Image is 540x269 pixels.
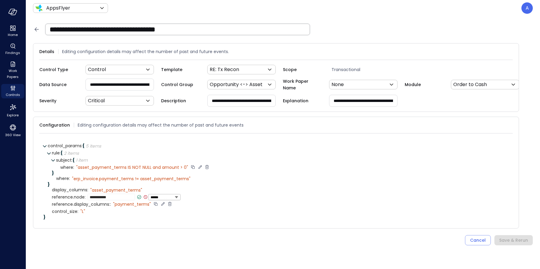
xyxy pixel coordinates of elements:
[90,187,142,193] div: " asset_payment_terms"
[1,84,24,98] div: Controls
[161,81,200,88] span: Control Group
[72,157,73,163] span: :
[73,164,74,170] span: :
[87,187,88,193] span: :
[465,235,491,245] button: Cancel
[1,102,24,119] div: Explore
[86,144,101,148] div: 5 items
[72,176,190,181] div: " erp_invoice.payment_terms != asset_payment_terms"
[283,78,322,91] span: Work Paper Name
[88,66,106,73] p: Control
[52,195,85,199] span: reference.node
[52,171,508,175] div: }
[113,202,151,207] div: " payment_terms"
[64,151,79,155] div: 2 items
[48,143,82,149] span: control_params
[4,68,22,80] span: Work Papers
[73,157,75,163] span: {
[8,32,18,38] span: Home
[526,4,529,12] p: A
[5,50,20,56] span: Findings
[52,188,88,192] span: display_columns
[5,132,21,138] span: 360 View
[43,215,508,219] div: }
[76,158,88,162] div: 1 item
[61,150,63,156] span: {
[39,97,78,104] span: Severity
[283,66,322,73] span: Scope
[76,165,188,170] div: " asset_payment_terms IS NOT NULL and amount > 0"
[39,66,78,73] span: Control Type
[453,81,487,88] p: Order to Cash
[1,122,24,139] div: 360 View
[80,209,85,214] div: " L"
[56,157,73,163] span: subject
[331,81,344,88] p: None
[39,48,54,55] span: Details
[110,201,111,207] span: :
[405,81,444,88] span: Module
[6,92,20,98] span: Controls
[283,97,322,104] span: Explanation
[82,143,82,149] span: :
[62,48,229,55] span: Editing configuration details may affect the number of past and future events.
[60,165,74,170] span: where
[48,182,508,187] div: }
[210,81,262,88] p: Opportunity <-> Asset
[52,209,78,214] span: control_size
[161,97,200,104] span: Description
[7,112,19,118] span: Explore
[88,97,105,104] p: Critical
[521,2,533,14] div: Avi Brandwain
[1,60,24,80] div: Work Papers
[52,202,111,207] span: reference.display_columns:
[69,175,70,181] span: :
[1,42,24,56] div: Findings
[39,122,70,128] span: Configuration
[1,24,24,38] div: Home
[329,66,405,73] span: Transactional
[77,208,78,214] span: :
[60,150,61,156] span: :
[161,66,200,73] span: Template
[210,66,239,73] p: RE: Tx Recon
[85,194,85,200] span: :
[78,122,244,128] span: Editing configuration details may affect the number of past and future events
[46,4,70,12] p: AppsFlyer
[35,4,43,12] img: Icon
[470,237,486,244] div: Cancel
[39,81,78,88] span: Data Source
[56,176,70,181] span: where
[52,150,61,156] span: rule
[82,143,85,149] span: {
